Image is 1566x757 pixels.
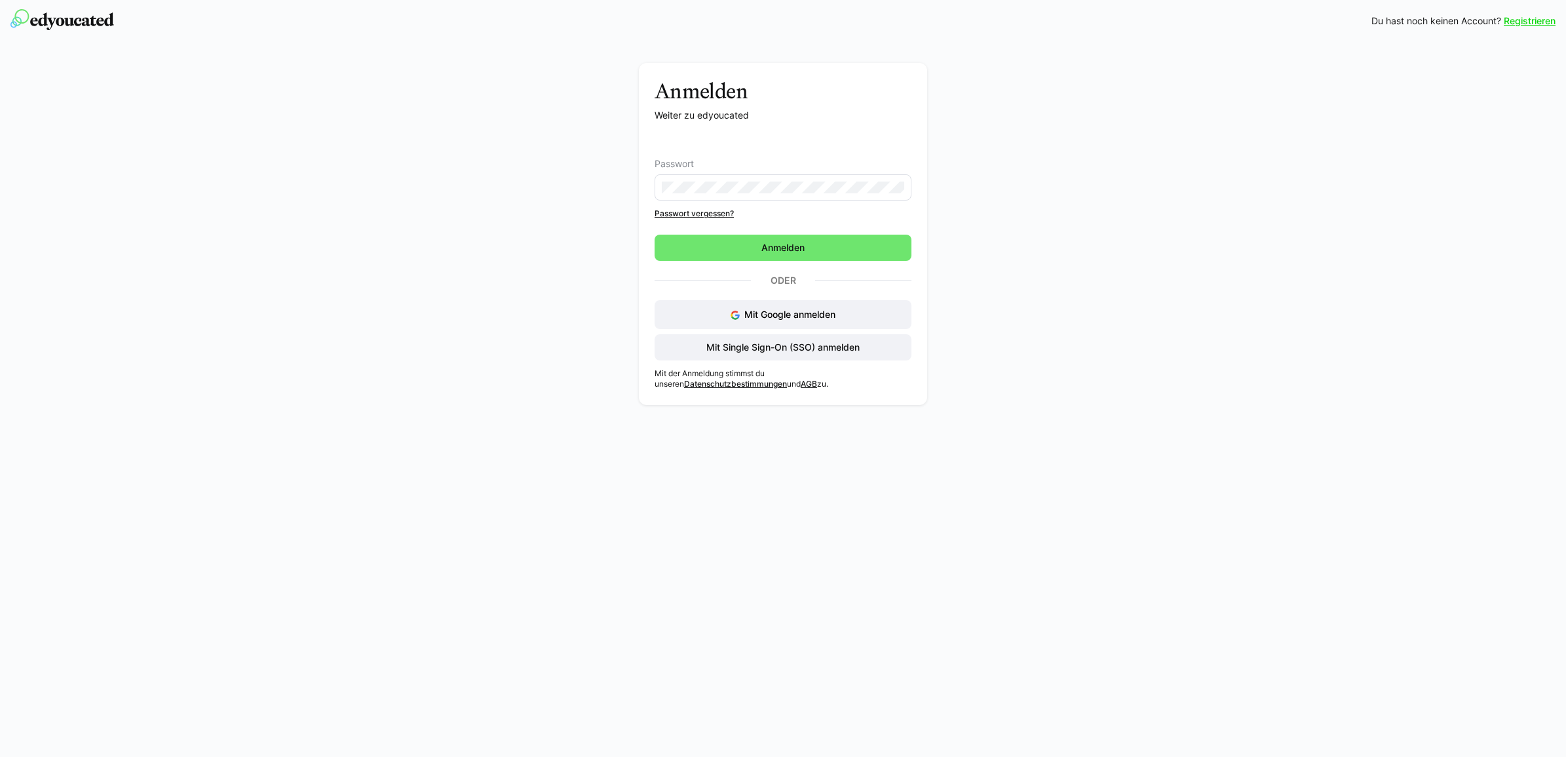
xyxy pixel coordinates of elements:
img: edyoucated [10,9,114,30]
a: Datenschutzbestimmungen [684,379,787,389]
p: Mit der Anmeldung stimmst du unseren und zu. [655,368,911,389]
p: Weiter zu edyoucated [655,109,911,122]
a: Registrieren [1504,14,1556,28]
a: Passwort vergessen? [655,208,911,219]
span: Mit Single Sign-On (SSO) anmelden [704,341,862,354]
span: Passwort [655,159,694,169]
span: Mit Google anmelden [744,309,835,320]
a: AGB [801,379,817,389]
span: Anmelden [759,241,807,254]
h3: Anmelden [655,79,911,104]
button: Mit Single Sign-On (SSO) anmelden [655,334,911,360]
span: Du hast noch keinen Account? [1371,14,1501,28]
p: Oder [751,271,815,290]
button: Anmelden [655,235,911,261]
button: Mit Google anmelden [655,300,911,329]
